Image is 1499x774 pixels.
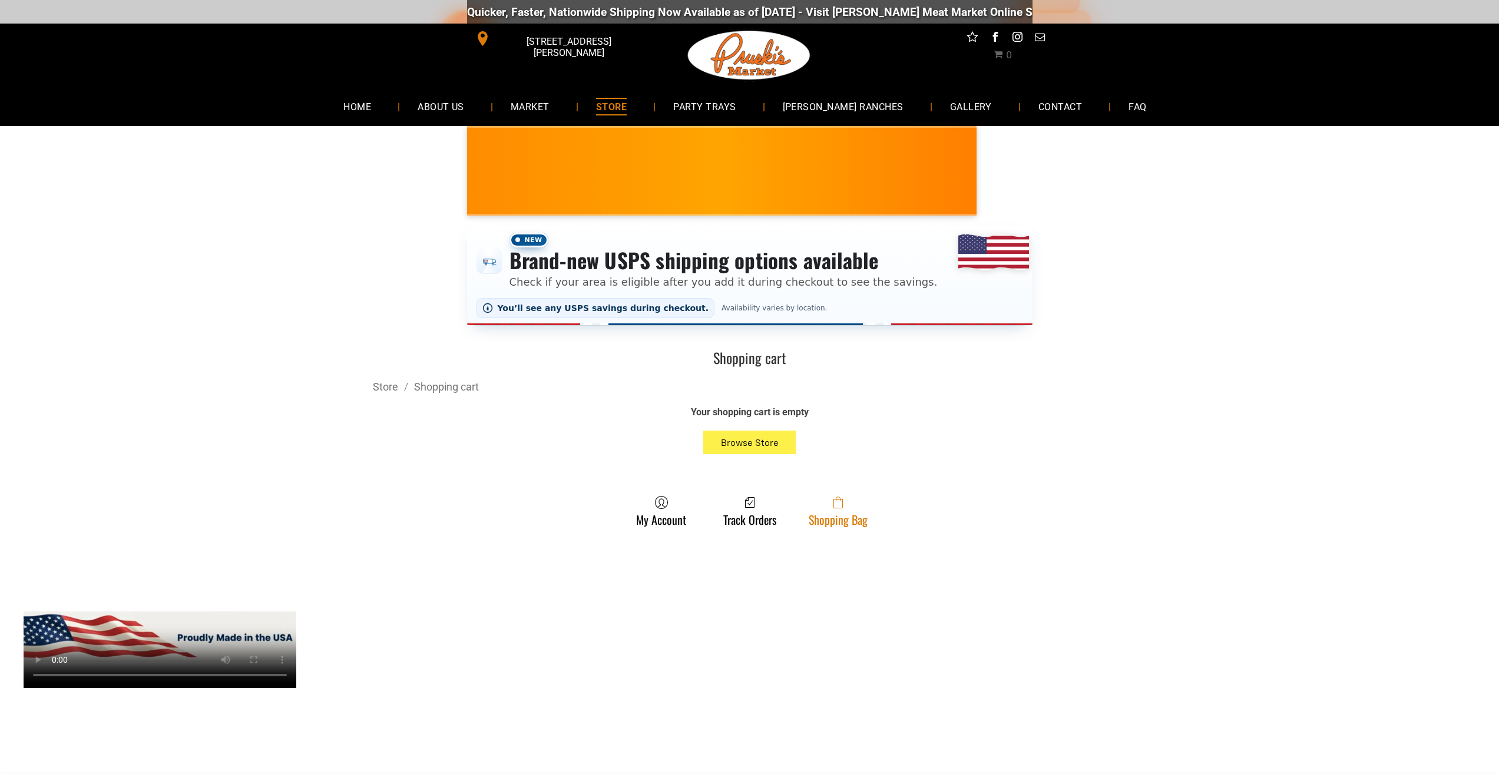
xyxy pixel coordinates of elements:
[509,247,938,273] h3: Brand-new USPS shipping options available
[932,91,1010,122] a: GALLERY
[326,91,389,122] a: HOME
[373,381,398,393] a: Store
[373,379,1127,394] div: Breadcrumbs
[498,303,709,313] span: You’ll see any USPS savings during checkout.
[414,381,479,393] a: Shopping cart
[538,406,962,419] div: Your shopping cart is empty
[803,495,873,527] a: Shopping Bag
[717,495,782,527] a: Track Orders
[578,91,644,122] a: STORE
[373,349,1127,367] h1: Shopping cart
[630,495,692,527] a: My Account
[770,179,1002,198] span: [PERSON_NAME] MARKET
[509,274,938,290] p: Check if your area is eligible after you add it during checkout to see the savings.
[509,233,548,247] span: New
[765,91,921,122] a: [PERSON_NAME] RANCHES
[493,91,567,122] a: MARKET
[721,437,779,448] span: Browse Store
[719,304,829,312] span: Availability varies by location.
[686,24,813,87] img: Pruski-s+Market+HQ+Logo2-1920w.png
[400,91,482,122] a: ABOUT US
[917,5,1031,19] a: [DOMAIN_NAME][URL]
[703,431,796,454] button: Browse Store
[398,381,414,393] span: /
[467,29,647,48] a: [STREET_ADDRESS][PERSON_NAME]
[1111,91,1164,122] a: FAQ
[987,29,1002,48] a: facebook
[318,5,1031,19] div: Quicker, Faster, Nationwide Shipping Now Available as of [DATE] - Visit [PERSON_NAME] Meat Market...
[965,29,980,48] a: Social network
[1010,29,1025,48] a: instagram
[1021,91,1100,122] a: CONTACT
[467,225,1033,325] div: Shipping options announcement
[656,91,753,122] a: PARTY TRAYS
[492,30,644,64] span: [STREET_ADDRESS][PERSON_NAME]
[1032,29,1047,48] a: email
[1006,49,1012,61] span: 0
